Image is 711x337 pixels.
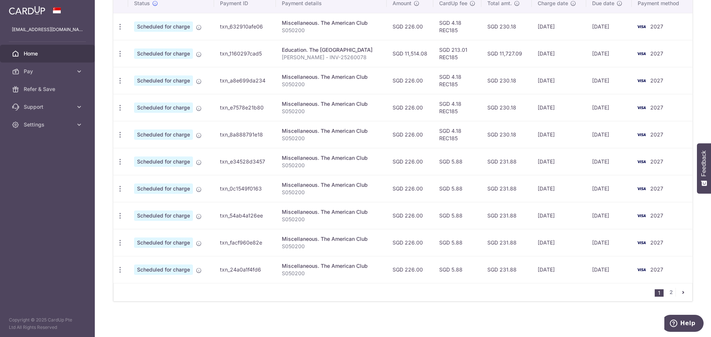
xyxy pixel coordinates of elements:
[134,183,193,194] span: Scheduled for charge
[634,211,649,220] img: Bank Card
[634,49,649,58] img: Bank Card
[655,289,664,297] li: 1
[532,256,586,283] td: [DATE]
[24,50,73,57] span: Home
[481,229,532,256] td: SGD 231.88
[282,181,381,189] div: Miscellaneous. The American Club
[214,67,276,94] td: txn_a8e699da234
[387,40,433,67] td: SGD 11,514.08
[481,13,532,40] td: SGD 230.18
[387,175,433,202] td: SGD 226.00
[282,135,381,142] p: S050200
[532,94,586,121] td: [DATE]
[532,121,586,148] td: [DATE]
[586,256,632,283] td: [DATE]
[282,100,381,108] div: Miscellaneous. The American Club
[433,67,481,94] td: SGD 4.18 REC185
[214,148,276,175] td: txn_e34528d3457
[134,75,193,86] span: Scheduled for charge
[634,157,649,166] img: Bank Card
[433,94,481,121] td: SGD 4.18 REC185
[134,48,193,59] span: Scheduled for charge
[433,121,481,148] td: SGD 4.18 REC185
[586,13,632,40] td: [DATE]
[214,13,276,40] td: txn_632910afe06
[282,46,381,54] div: Education. The [GEOGRAPHIC_DATA]
[481,121,532,148] td: SGD 230.18
[532,13,586,40] td: [DATE]
[650,77,663,84] span: 2027
[282,262,381,270] div: Miscellaneous. The American Club
[586,121,632,148] td: [DATE]
[532,67,586,94] td: [DATE]
[433,40,481,67] td: SGD 213.01 REC185
[387,229,433,256] td: SGD 226.00
[433,256,481,283] td: SGD 5.88
[650,131,663,138] span: 2027
[282,235,381,243] div: Miscellaneous. The American Club
[134,210,193,221] span: Scheduled for charge
[214,94,276,121] td: txn_e7578e21b80
[214,202,276,229] td: txn_54ab4a126ee
[387,121,433,148] td: SGD 226.00
[387,256,433,283] td: SGD 226.00
[433,13,481,40] td: SGD 4.18 REC185
[387,202,433,229] td: SGD 226.00
[214,175,276,202] td: txn_0c1549f0163
[586,67,632,94] td: [DATE]
[24,85,73,93] span: Refer & Save
[214,256,276,283] td: txn_24a0a1f4fd6
[282,216,381,223] p: S050200
[586,175,632,202] td: [DATE]
[667,288,675,297] a: 2
[481,94,532,121] td: SGD 230.18
[532,148,586,175] td: [DATE]
[481,256,532,283] td: SGD 231.88
[650,50,663,57] span: 2027
[586,148,632,175] td: [DATE]
[634,238,649,247] img: Bank Card
[481,148,532,175] td: SGD 231.88
[214,40,276,67] td: txn_1160297cad5
[282,27,381,34] p: S050200
[387,94,433,121] td: SGD 226.00
[586,229,632,256] td: [DATE]
[664,315,704,333] iframe: Opens a widget where you can find more information
[481,67,532,94] td: SGD 230.18
[24,121,73,128] span: Settings
[134,237,193,248] span: Scheduled for charge
[634,103,649,112] img: Bank Card
[655,283,692,301] nav: pager
[433,229,481,256] td: SGD 5.88
[433,175,481,202] td: SGD 5.88
[532,175,586,202] td: [DATE]
[481,175,532,202] td: SGD 231.88
[134,21,193,32] span: Scheduled for charge
[12,26,83,33] p: [EMAIL_ADDRESS][DOMAIN_NAME]
[282,108,381,115] p: S050200
[134,129,193,140] span: Scheduled for charge
[532,229,586,256] td: [DATE]
[634,130,649,139] img: Bank Card
[134,156,193,167] span: Scheduled for charge
[134,102,193,113] span: Scheduled for charge
[650,104,663,111] span: 2027
[282,73,381,81] div: Miscellaneous. The American Club
[387,148,433,175] td: SGD 226.00
[650,212,663,219] span: 2027
[24,103,73,111] span: Support
[282,81,381,88] p: S050200
[532,40,586,67] td: [DATE]
[282,243,381,250] p: S050200
[433,148,481,175] td: SGD 5.88
[481,202,532,229] td: SGD 231.88
[282,54,381,61] p: [PERSON_NAME] - INV-25260078
[282,19,381,27] div: Miscellaneous. The American Club
[634,184,649,193] img: Bank Card
[387,67,433,94] td: SGD 226.00
[586,202,632,229] td: [DATE]
[481,40,532,67] td: SGD 11,727.09
[282,127,381,135] div: Miscellaneous. The American Club
[634,22,649,31] img: Bank Card
[387,13,433,40] td: SGD 226.00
